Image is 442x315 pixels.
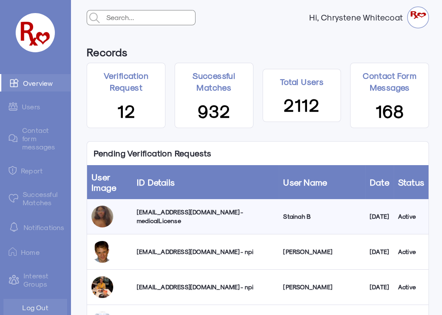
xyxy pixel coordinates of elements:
[175,70,253,94] p: Successful Matches
[117,99,135,121] span: 12
[351,70,429,94] p: Contact Form Messages
[91,172,116,193] a: User Image
[283,177,327,187] a: User Name
[91,206,113,227] img: c1rtwgqmvrzs9dkqmqkr.jpg
[137,283,274,291] div: [EMAIL_ADDRESS][DOMAIN_NAME] - npi
[283,283,361,291] div: [PERSON_NAME]
[398,212,424,221] div: Active
[398,247,424,256] div: Active
[9,102,17,111] img: admin-ic-users.svg
[370,212,389,221] div: [DATE]
[87,10,102,25] img: admin-search.svg
[370,247,389,256] div: [DATE]
[10,78,19,87] img: admin-ic-overview.svg
[283,93,320,115] span: 2112
[87,70,165,94] p: Verification Request
[309,13,407,22] strong: Hi, Chrystene Whitecoat
[137,247,274,256] div: [EMAIL_ADDRESS][DOMAIN_NAME] - npi
[137,208,274,225] div: [EMAIL_ADDRESS][DOMAIN_NAME] - medicalLicense
[9,274,19,285] img: intrestGropus.svg
[91,241,113,263] img: r4t4hiwimrejemy3pvd2.jpg
[9,247,17,256] img: ic-home.png
[87,41,127,63] h6: Records
[283,212,361,221] div: Stainah B
[370,177,389,187] a: Date
[9,222,19,232] img: notification-default-white.svg
[398,283,424,291] div: Active
[9,134,18,142] img: admin-ic-contact-message.svg
[9,166,17,175] img: admin-ic-report.svg
[375,99,404,121] span: 168
[198,99,230,121] span: 932
[280,76,324,88] p: Total Users
[104,10,195,24] input: Search...
[398,177,424,187] a: Status
[9,194,18,203] img: matched.svg
[283,247,361,256] div: [PERSON_NAME]
[91,276,113,298] img: luqzy0elsadf89f4tsso.jpg
[87,142,218,165] p: Pending Verification Requests
[137,177,175,187] a: ID Details
[370,283,389,291] div: [DATE]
